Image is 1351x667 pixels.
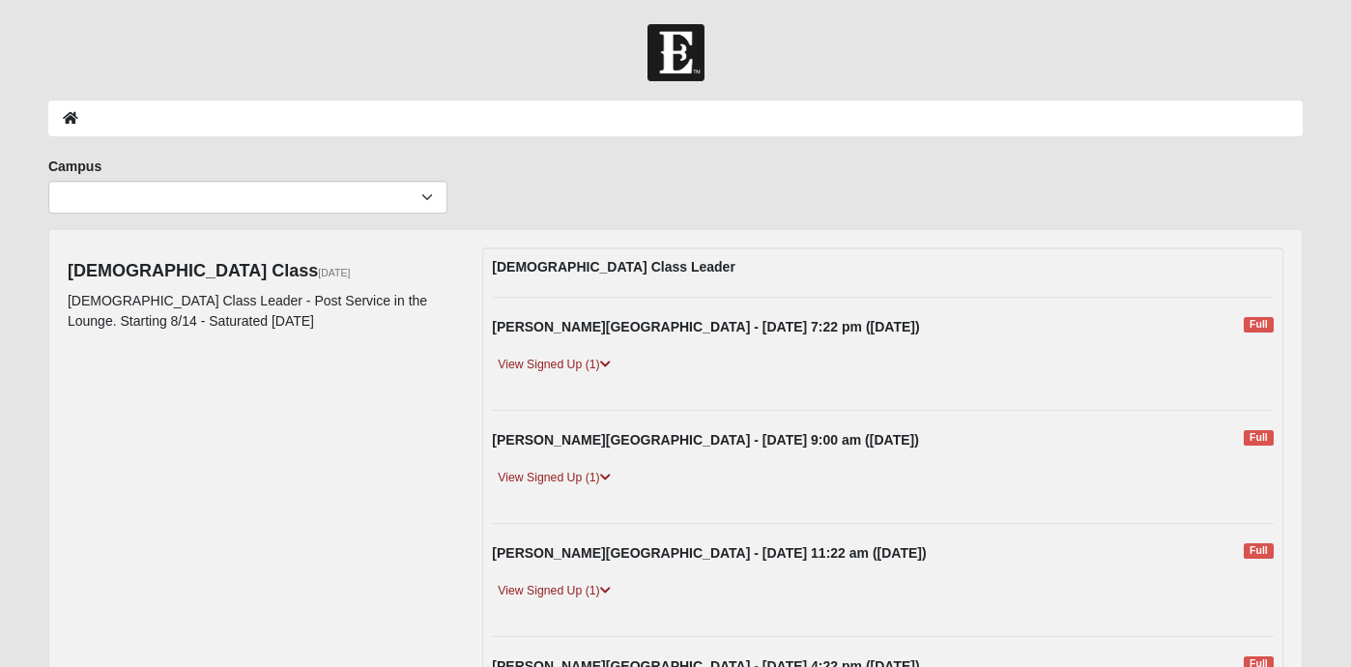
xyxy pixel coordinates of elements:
span: Full [1244,430,1274,446]
span: Full [1244,543,1274,559]
a: View Signed Up (1) [492,581,616,601]
span: Full [1244,317,1274,333]
a: View Signed Up (1) [492,468,616,488]
a: View Signed Up (1) [492,355,616,375]
p: [DEMOGRAPHIC_DATA] Class Leader - Post Service in the Lounge. Starting 8/14 - Saturated [DATE] [68,291,453,332]
strong: [PERSON_NAME][GEOGRAPHIC_DATA] - [DATE] 11:22 am ([DATE]) [492,545,926,561]
label: Campus [48,157,101,176]
strong: [DEMOGRAPHIC_DATA] Class Leader [492,259,735,275]
small: [DATE] [318,267,350,278]
strong: [PERSON_NAME][GEOGRAPHIC_DATA] - [DATE] 7:22 pm ([DATE]) [492,319,919,334]
strong: [PERSON_NAME][GEOGRAPHIC_DATA] - [DATE] 9:00 am ([DATE]) [492,432,919,448]
h4: [DEMOGRAPHIC_DATA] Class [68,261,453,282]
img: Church of Eleven22 Logo [647,24,704,81]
